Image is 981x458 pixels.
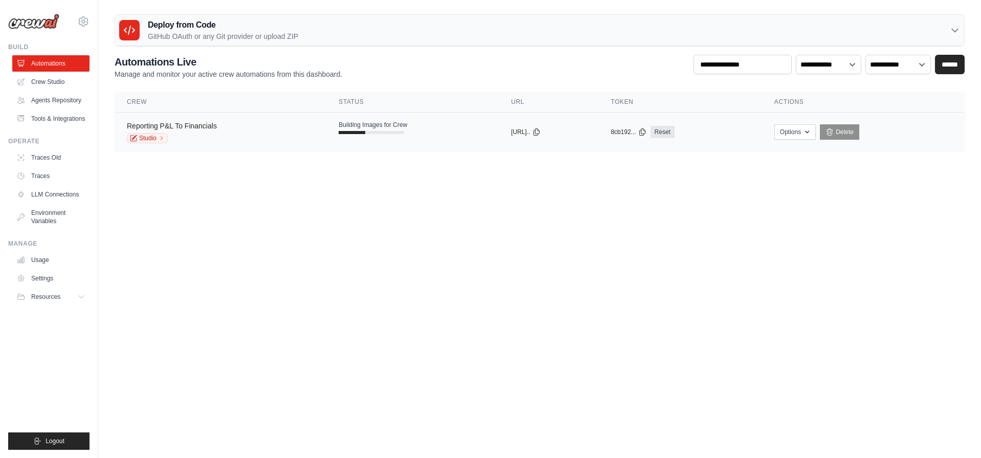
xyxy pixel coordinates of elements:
a: Usage [12,252,90,268]
a: Studio [127,133,168,143]
th: Status [326,92,499,113]
a: Settings [12,270,90,287]
th: Token [598,92,762,113]
span: Resources [31,293,60,301]
p: GitHub OAuth or any Git provider or upload ZIP [148,31,298,41]
div: Manage [8,239,90,248]
a: Reporting P&L To Financials [127,122,217,130]
a: Reset [651,126,675,138]
h2: Automations Live [115,55,342,69]
button: Options [774,124,816,140]
span: Building Images for Crew [339,121,407,129]
p: Manage and monitor your active crew automations from this dashboard. [115,69,342,79]
th: Actions [762,92,965,113]
a: Traces Old [12,149,90,166]
a: Automations [12,55,90,72]
button: 8cb192... [611,128,646,136]
a: Agents Repository [12,92,90,108]
button: Logout [8,432,90,450]
button: Resources [12,289,90,305]
th: Crew [115,92,326,113]
a: Crew Studio [12,74,90,90]
a: Delete [820,124,859,140]
div: Operate [8,137,90,145]
h3: Deploy from Code [148,19,298,31]
div: Build [8,43,90,51]
a: Tools & Integrations [12,111,90,127]
a: Traces [12,168,90,184]
span: Logout [46,437,64,445]
a: Environment Variables [12,205,90,229]
img: Logo [8,14,59,29]
a: LLM Connections [12,186,90,203]
th: URL [499,92,598,113]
